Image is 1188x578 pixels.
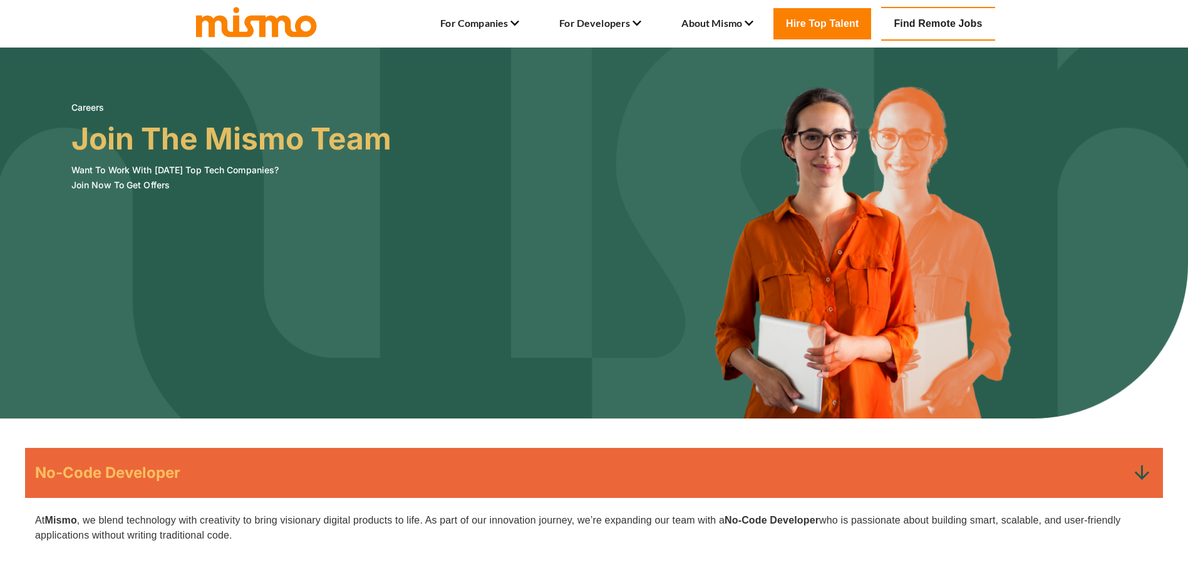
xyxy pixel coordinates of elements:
[773,8,871,39] a: Hire Top Talent
[44,515,76,525] strong: Mismo
[71,121,391,156] h3: Join The Mismo Team
[194,4,319,38] img: logo
[35,513,1153,543] p: At , we blend technology with creativity to bring visionary digital products to life. As part of ...
[681,13,753,34] li: About Mismo
[35,463,180,483] h5: No-Code Developer
[725,515,819,525] strong: No-Code Developer
[440,13,519,34] li: For Companies
[71,100,391,115] h6: Careers
[71,163,391,193] h6: Want To Work With [DATE] Top Tech Companies? Join Now To Get Offers
[881,7,994,41] a: Find Remote Jobs
[559,13,641,34] li: For Developers
[25,448,1163,498] div: No-Code Developer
